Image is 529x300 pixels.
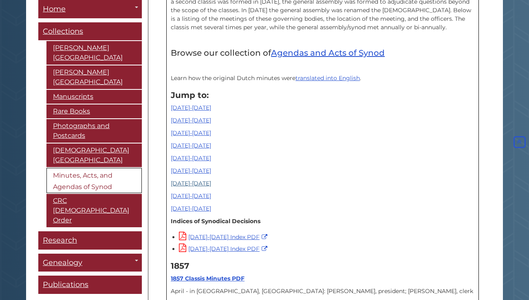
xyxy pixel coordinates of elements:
a: [DATE]-[DATE] [171,180,211,187]
a: Collections [38,22,142,41]
b: 1857 [171,261,189,271]
a: Agendas and Acts of Synod [271,48,385,58]
a: Photographs and Postcards [46,119,142,143]
a: [DATE]-[DATE] [171,129,211,137]
a: [DATE]-[DATE] Index PDF [179,245,269,252]
h4: Browse our collection of [171,48,474,57]
p: Learn how the original Dutch minutes were . [171,74,474,83]
a: Manuscripts [46,90,142,104]
a: [PERSON_NAME][GEOGRAPHIC_DATA] [46,41,142,65]
a: 1857 Classis Minutes PDF [171,275,245,282]
a: [DATE]-[DATE] [171,142,211,149]
a: [DATE]-[DATE] [171,205,211,212]
strong: Jump to: [171,90,209,100]
span: Publications [43,280,88,289]
span: Collections [43,27,83,36]
a: [DATE]-[DATE] [171,154,211,162]
a: Research [38,231,142,250]
a: Back to Top [512,138,527,146]
a: Minutes, Acts, and Agendas of Synod [46,168,142,193]
span: Research [43,236,77,245]
p: April - in [GEOGRAPHIC_DATA], [GEOGRAPHIC_DATA]: [PERSON_NAME], president; [PERSON_NAME], clerk [171,287,474,296]
a: [DATE]-[DATE] [171,167,211,174]
a: Rare Books [46,104,142,118]
a: [DATE]-[DATE] [171,117,211,124]
a: Publications [38,276,142,294]
span: Genealogy [43,258,82,267]
a: translated into English [295,74,360,82]
a: CRC [DEMOGRAPHIC_DATA] Order [46,194,142,227]
a: Genealogy [38,254,142,272]
strong: Indices of Synodical Decisions [171,217,260,225]
a: [PERSON_NAME][GEOGRAPHIC_DATA] [46,65,142,89]
a: [DEMOGRAPHIC_DATA][GEOGRAPHIC_DATA] [46,143,142,167]
a: [DATE]-[DATE] [171,104,211,111]
span: Home [43,4,66,13]
a: [DATE]-[DATE] Index PDF [179,233,269,241]
a: [DATE]-[DATE] [171,192,211,200]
